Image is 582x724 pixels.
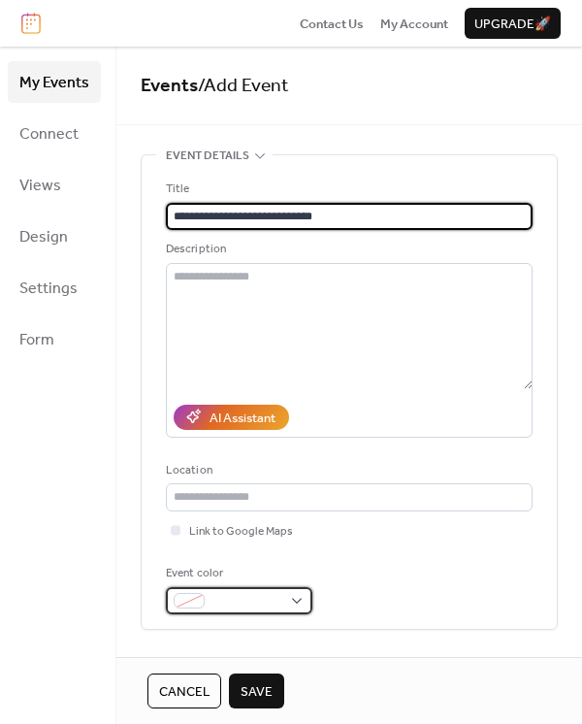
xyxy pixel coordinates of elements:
[189,522,293,542] span: Link to Google Maps
[166,240,529,259] div: Description
[141,68,198,104] a: Events
[380,15,448,34] span: My Account
[8,318,101,360] a: Form
[19,119,79,149] span: Connect
[19,68,89,98] span: My Events
[19,222,68,252] span: Design
[166,564,308,583] div: Event color
[166,147,249,166] span: Event details
[465,8,561,39] button: Upgrade🚀
[147,674,221,708] button: Cancel
[380,14,448,33] a: My Account
[21,13,41,34] img: logo
[159,682,210,702] span: Cancel
[174,405,289,430] button: AI Assistant
[8,113,101,154] a: Connect
[166,653,248,673] span: Date and time
[241,682,273,702] span: Save
[8,164,101,206] a: Views
[8,267,101,309] a: Settings
[198,68,289,104] span: / Add Event
[229,674,284,708] button: Save
[166,180,529,199] div: Title
[210,409,275,428] div: AI Assistant
[300,14,364,33] a: Contact Us
[19,325,54,355] span: Form
[19,274,78,304] span: Settings
[8,61,101,103] a: My Events
[474,15,551,34] span: Upgrade 🚀
[166,461,529,480] div: Location
[8,215,101,257] a: Design
[19,171,61,201] span: Views
[300,15,364,34] span: Contact Us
